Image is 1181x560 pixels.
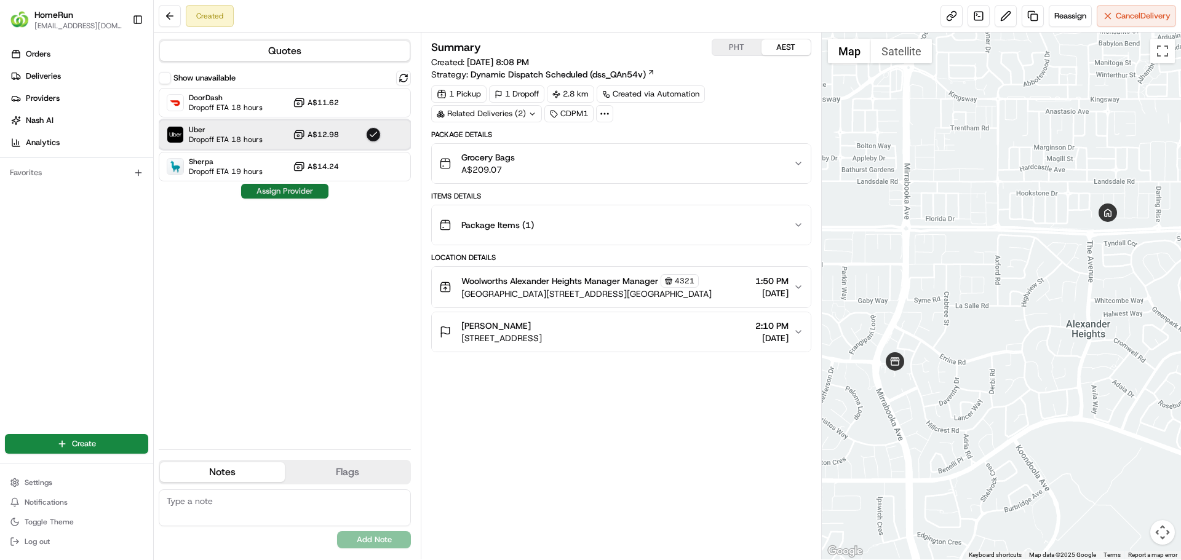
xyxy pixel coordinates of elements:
button: Notifications [5,494,148,511]
span: 2:10 PM [755,320,789,332]
button: A$11.62 [293,97,339,109]
span: Deliveries [26,71,61,82]
span: Grocery Bags [461,151,515,164]
span: Notifications [25,497,68,507]
span: Uber [189,125,263,135]
button: Toggle Theme [5,513,148,530]
button: Notes [160,462,285,482]
div: Strategy: [431,68,655,81]
button: HomeRunHomeRun[EMAIL_ADDRESS][DOMAIN_NAME] [5,5,127,34]
button: Reassign [1049,5,1092,27]
span: [DATE] [755,287,789,299]
a: Nash AI [5,111,153,130]
button: Grocery BagsA$209.07 [432,144,810,183]
span: Dropoff ETA 19 hours [189,167,263,176]
span: Providers [26,93,60,104]
button: Quotes [160,41,410,61]
label: Show unavailable [173,73,236,84]
span: Settings [25,478,52,487]
span: [DATE] 8:08 PM [467,57,529,68]
button: Settings [5,474,148,491]
a: Analytics [5,133,153,152]
span: Dropoff ETA 18 hours [189,103,263,112]
span: Reassign [1054,10,1086,22]
a: Dynamic Dispatch Scheduled (dss_QAn54v) [471,68,655,81]
button: Flags [285,462,410,482]
a: Report a map error [1128,551,1177,558]
button: AEST [761,39,811,55]
button: Package Items (1) [432,205,810,245]
span: Package Items ( 1 ) [461,219,534,231]
img: Google [825,543,865,559]
span: Dynamic Dispatch Scheduled (dss_QAn54v) [471,68,646,81]
span: 1:50 PM [755,275,789,287]
span: Cancel Delivery [1116,10,1171,22]
span: A$11.62 [308,98,339,108]
button: CancelDelivery [1097,5,1176,27]
span: Woolworths Alexander Heights Manager Manager [461,275,658,287]
div: CDPM1 [544,105,594,122]
button: [EMAIL_ADDRESS][DOMAIN_NAME] [34,21,122,31]
button: [PERSON_NAME][STREET_ADDRESS]2:10 PM[DATE] [432,312,810,352]
button: Log out [5,533,148,550]
span: Toggle Theme [25,517,74,527]
span: A$209.07 [461,164,515,176]
img: Uber [167,127,183,143]
a: Providers [5,89,153,108]
span: DoorDash [189,93,263,103]
button: Show street map [828,39,871,63]
a: Open this area in Google Maps (opens a new window) [825,543,865,559]
span: A$12.98 [308,130,339,140]
span: Analytics [26,137,60,148]
span: [GEOGRAPHIC_DATA][STREET_ADDRESS][GEOGRAPHIC_DATA] [461,288,712,300]
div: Related Deliveries (2) [431,105,542,122]
div: 2.8 km [547,85,594,103]
button: Map camera controls [1150,520,1175,545]
a: Deliveries [5,66,153,86]
button: Toggle fullscreen view [1150,39,1175,63]
span: Log out [25,537,50,546]
div: Favorites [5,163,148,183]
div: 1 Dropoff [489,85,544,103]
img: Sherpa [167,159,183,175]
button: PHT [712,39,761,55]
img: DoorDash [167,95,183,111]
span: Created: [431,56,529,68]
span: Orders [26,49,50,60]
span: [DATE] [755,332,789,344]
button: Keyboard shortcuts [969,551,1022,559]
button: Create [5,434,148,454]
span: [PERSON_NAME] [461,320,531,332]
div: Package Details [431,130,811,140]
span: Map data ©2025 Google [1029,551,1096,558]
button: Assign Provider [241,184,328,199]
h3: Summary [431,42,481,53]
a: Terms [1103,551,1121,558]
button: Woolworths Alexander Heights Manager Manager4321[GEOGRAPHIC_DATA][STREET_ADDRESS][GEOGRAPHIC_DATA... [432,267,810,307]
span: Dropoff ETA 18 hours [189,135,263,144]
button: HomeRun [34,9,73,21]
a: Orders [5,44,153,64]
div: Items Details [431,191,811,201]
span: Nash AI [26,115,54,126]
div: Location Details [431,253,811,262]
span: Create [72,438,96,449]
a: Created via Automation [597,85,705,103]
span: [STREET_ADDRESS] [461,332,542,344]
button: A$14.24 [293,160,339,173]
span: 4321 [675,276,694,286]
button: A$12.98 [293,128,339,141]
span: Sherpa [189,157,263,167]
button: Show satellite imagery [871,39,932,63]
span: A$14.24 [308,162,339,172]
div: 1 Pickup [431,85,487,103]
img: HomeRun [10,10,30,30]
